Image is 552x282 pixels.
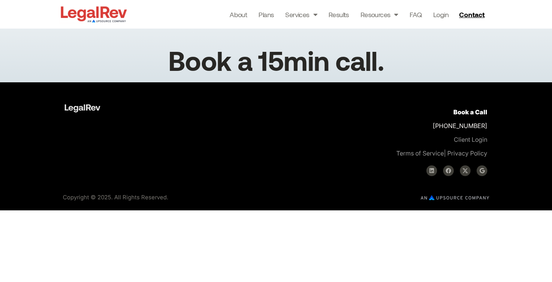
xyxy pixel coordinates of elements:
a: Login [433,9,448,20]
a: Results [329,9,349,20]
a: Terms of Service [396,149,444,157]
a: FAQ [410,9,422,20]
a: Services [285,9,317,20]
span: Copyright © 2025. All Rights Reserved. [63,194,168,201]
h1: Book a 15min call. [168,47,384,74]
a: Client Login [454,136,487,143]
p: [PHONE_NUMBER] [286,105,487,160]
a: Resources [361,9,398,20]
a: About [230,9,247,20]
a: Privacy Policy [447,149,487,157]
a: Contact [456,8,490,21]
a: Plans [258,9,274,20]
a: Book a Call [453,108,487,116]
nav: Menu [230,9,448,20]
span: Contact [459,11,485,18]
span: | [396,149,446,157]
